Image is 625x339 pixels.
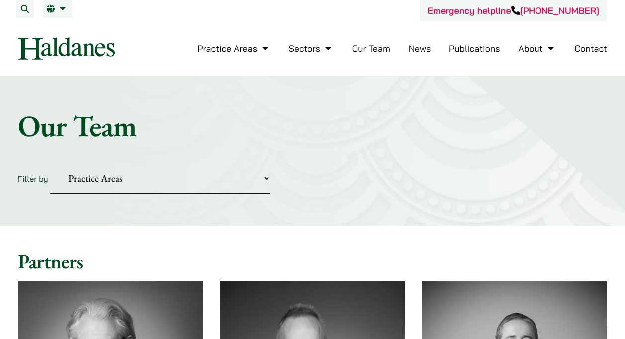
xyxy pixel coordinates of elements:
[289,43,334,54] a: Sectors
[449,43,500,54] a: Publications
[518,43,556,54] a: About
[18,174,48,184] label: Filter by
[428,5,599,16] a: Emergency helpline[PHONE_NUMBER]
[197,43,270,54] a: Practice Areas
[352,43,390,54] a: Our Team
[18,37,115,60] img: Logo of Haldanes
[409,43,431,54] a: News
[18,108,607,144] h1: Our Team
[47,5,68,13] a: EN
[574,43,607,54] a: Contact
[18,250,607,273] h2: Partners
